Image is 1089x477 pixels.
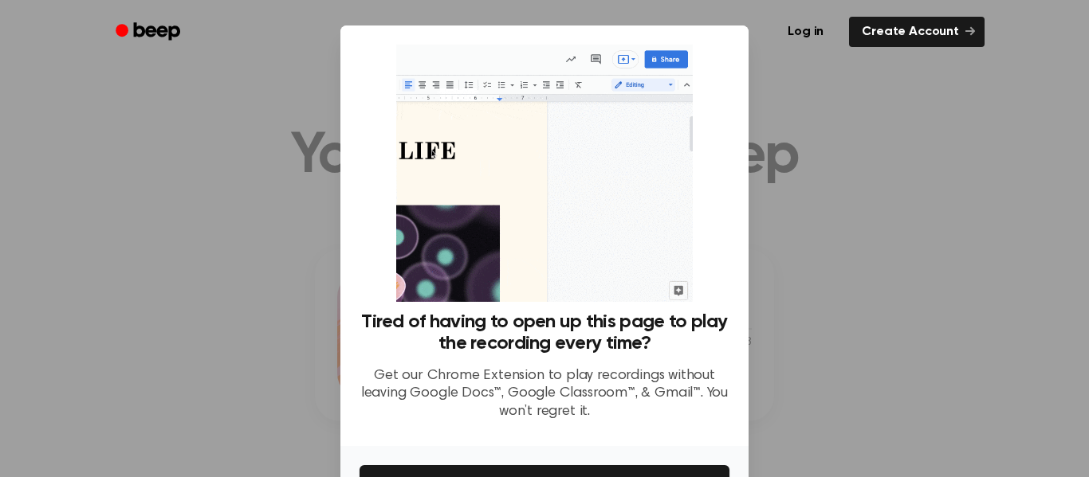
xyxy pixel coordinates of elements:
[360,311,729,354] h3: Tired of having to open up this page to play the recording every time?
[360,367,729,421] p: Get our Chrome Extension to play recordings without leaving Google Docs™, Google Classroom™, & Gm...
[396,45,692,302] img: Beep extension in action
[849,17,985,47] a: Create Account
[104,17,195,48] a: Beep
[772,14,839,50] a: Log in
